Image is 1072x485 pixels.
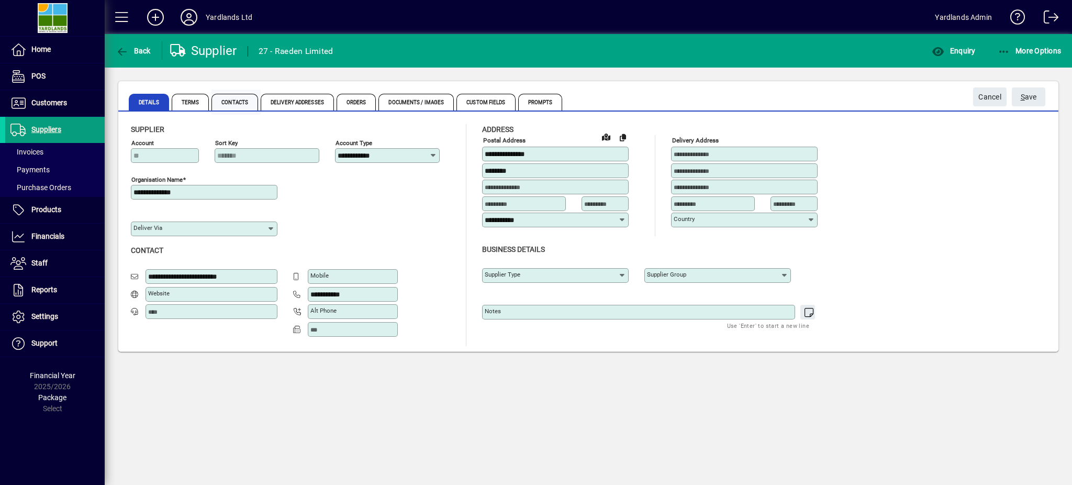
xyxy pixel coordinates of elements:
button: More Options [995,41,1064,60]
a: Financials [5,224,105,250]
span: Delivery Addresses [261,94,334,111]
a: Products [5,197,105,223]
span: S [1021,93,1025,101]
div: 27 - Raeden Limited [259,43,333,60]
a: POS [5,63,105,90]
a: Customers [5,90,105,116]
button: Cancel [973,87,1007,106]
span: Package [38,393,66,402]
mat-label: Supplier type [485,271,520,278]
span: Contact [131,246,163,255]
span: Documents / Images [378,94,454,111]
span: Home [31,45,51,53]
span: Purchase Orders [10,183,71,192]
span: Invoices [10,148,43,156]
a: Invoices [5,143,105,161]
span: Support [31,339,58,347]
div: Yardlands Admin [935,9,992,26]
span: Cancel [978,89,1001,106]
span: Products [31,205,61,214]
span: Financials [31,232,64,240]
span: Back [116,47,151,55]
span: More Options [998,47,1062,55]
a: Settings [5,304,105,330]
mat-label: Account Type [336,139,372,147]
a: Logout [1036,2,1059,36]
span: Supplier [131,125,164,134]
app-page-header-button: Back [105,41,162,60]
span: POS [31,72,46,80]
a: Home [5,37,105,63]
a: Staff [5,250,105,277]
mat-label: Sort key [215,139,238,147]
span: Suppliers [31,125,61,134]
span: Staff [31,259,48,267]
button: Profile [172,8,206,27]
span: Prompts [518,94,563,111]
div: Yardlands Ltd [206,9,252,26]
a: Support [5,330,105,357]
a: Purchase Orders [5,179,105,196]
a: Knowledge Base [1002,2,1025,36]
a: Reports [5,277,105,303]
button: Back [113,41,153,60]
span: Settings [31,312,58,321]
mat-label: Organisation name [131,176,183,183]
span: Business details [482,245,545,253]
a: View on map [598,128,615,145]
span: Financial Year [30,371,75,380]
mat-hint: Use 'Enter' to start a new line [727,319,809,332]
mat-label: Mobile [310,272,329,279]
span: Terms [172,94,209,111]
mat-label: Deliver via [133,224,162,232]
span: Contacts [211,94,258,111]
span: Customers [31,98,67,107]
span: Custom Fields [456,94,515,111]
span: ave [1021,89,1037,106]
a: Payments [5,161,105,179]
mat-label: Country [674,215,695,223]
div: Supplier [170,42,237,59]
span: Enquiry [932,47,975,55]
span: Payments [10,166,50,174]
span: Address [482,125,513,134]
button: Copy to Delivery address [615,129,631,146]
mat-label: Supplier group [647,271,686,278]
span: Reports [31,285,57,294]
button: Add [139,8,172,27]
mat-label: Account [131,139,154,147]
span: Orders [337,94,376,111]
span: Details [129,94,169,111]
button: Save [1012,87,1045,106]
mat-label: Website [148,290,170,297]
button: Enquiry [929,41,978,60]
mat-label: Notes [485,307,501,315]
mat-label: Alt Phone [310,307,337,314]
